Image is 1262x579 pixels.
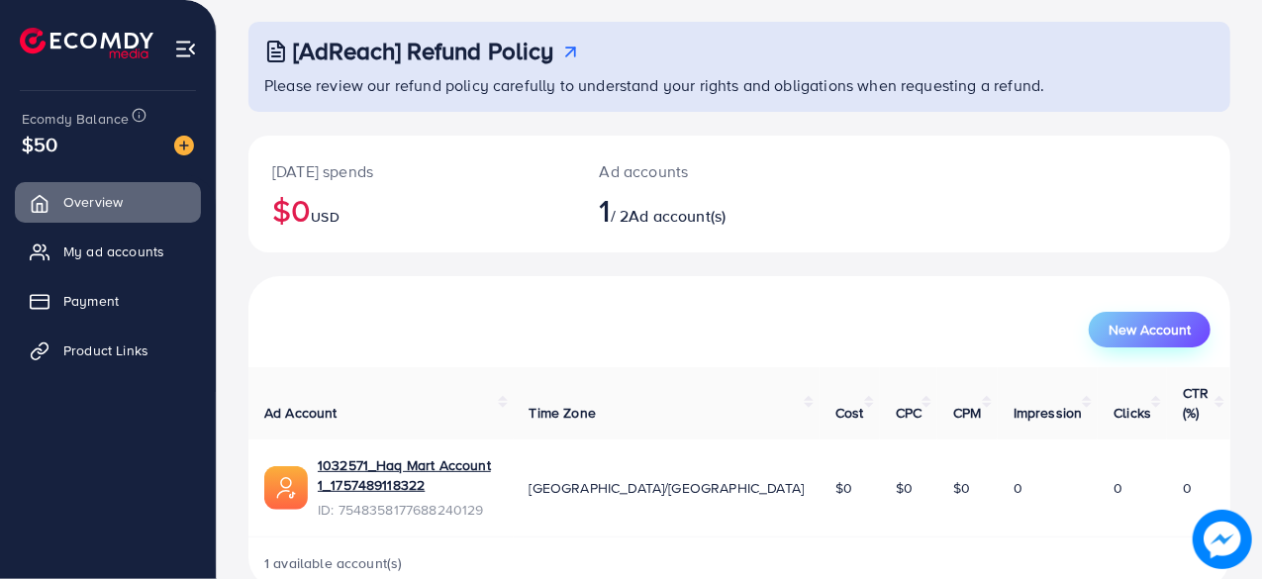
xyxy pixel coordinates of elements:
h2: $0 [272,191,552,229]
img: logo [20,28,153,58]
span: Overview [63,192,123,212]
button: New Account [1089,312,1211,347]
img: image [1193,510,1252,569]
p: Please review our refund policy carefully to understand your rights and obligations when requesti... [264,73,1218,97]
span: Payment [63,291,119,311]
span: Impression [1014,403,1083,423]
p: [DATE] spends [272,159,552,183]
span: 1 [600,187,611,233]
span: Ad Account [264,403,338,423]
span: CPC [896,403,922,423]
a: Overview [15,182,201,222]
span: Cost [835,403,864,423]
a: 1032571_Haq Mart Account 1_1757489118322 [318,455,498,496]
h3: [AdReach] Refund Policy [293,37,554,65]
a: Payment [15,281,201,321]
span: My ad accounts [63,241,164,261]
span: USD [311,207,339,227]
img: image [174,136,194,155]
h2: / 2 [600,191,798,229]
span: [GEOGRAPHIC_DATA]/[GEOGRAPHIC_DATA] [530,478,805,498]
span: $0 [835,478,852,498]
span: New Account [1109,323,1191,337]
a: My ad accounts [15,232,201,271]
span: $50 [22,130,57,158]
span: ID: 7548358177688240129 [318,500,498,520]
span: 0 [1014,478,1022,498]
span: 0 [1114,478,1122,498]
span: 1 available account(s) [264,553,403,573]
span: Ad account(s) [629,205,726,227]
span: 0 [1183,478,1192,498]
span: Product Links [63,340,148,360]
span: $0 [896,478,913,498]
img: ic-ads-acc.e4c84228.svg [264,466,308,510]
span: CTR (%) [1183,383,1209,423]
span: Ecomdy Balance [22,109,129,129]
span: Clicks [1114,403,1151,423]
p: Ad accounts [600,159,798,183]
span: Time Zone [530,403,596,423]
span: $0 [953,478,970,498]
span: CPM [953,403,981,423]
a: Product Links [15,331,201,370]
img: menu [174,38,197,60]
